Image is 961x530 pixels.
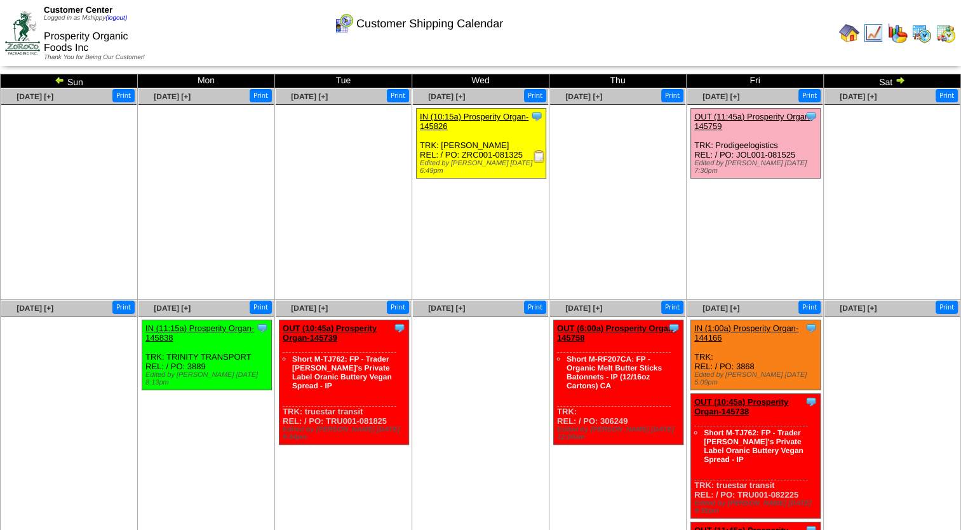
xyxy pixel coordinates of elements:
[393,322,406,334] img: Tooltip
[567,355,662,390] a: Short M-RF207CA: FP - Organic Melt Butter Sticks Batonnets - IP (12/16oz Cartons) CA
[887,23,908,43] img: graph.gif
[256,322,269,334] img: Tooltip
[533,150,546,163] img: Receiving Document
[412,74,549,88] td: Wed
[798,89,821,102] button: Print
[798,301,821,314] button: Print
[387,301,409,314] button: Print
[55,75,65,85] img: arrowleft.gif
[145,371,271,386] div: Edited by [PERSON_NAME] [DATE] 8:13pm
[291,304,328,313] a: [DATE] [+]
[668,322,680,334] img: Tooltip
[44,31,128,53] span: Prosperity Organic Foods Inc
[694,499,820,515] div: Edited by [PERSON_NAME] [DATE] 9:35pm
[691,320,821,390] div: TRK: REL: / PO: 3868
[428,92,465,101] a: [DATE] [+]
[839,23,859,43] img: home.gif
[840,304,877,313] a: [DATE] [+]
[805,110,817,123] img: Tooltip
[333,13,354,34] img: calendarcustomer.gif
[694,112,812,131] a: OUT (11:45a) Prosperity Organ-145759
[694,323,798,343] a: IN (1:00a) Prosperity Organ-144166
[112,301,135,314] button: Print
[911,23,932,43] img: calendarprod.gif
[250,89,272,102] button: Print
[691,109,821,179] div: TRK: Prodigeelogistics REL: / PO: JOL001-081525
[524,89,546,102] button: Print
[387,89,409,102] button: Print
[805,322,817,334] img: Tooltip
[530,110,543,123] img: Tooltip
[691,394,821,519] div: TRK: truestar transit REL: / PO: TRU001-082225
[17,92,53,101] a: [DATE] [+]
[105,15,127,22] a: (logout)
[824,74,961,88] td: Sat
[549,74,687,88] td: Thu
[44,15,127,22] span: Logged in as Mshippy
[936,301,958,314] button: Print
[275,74,412,88] td: Tue
[154,304,191,313] a: [DATE] [+]
[5,11,40,54] img: ZoRoCo_Logo(Green%26Foil)%20jpg.webp
[704,428,803,464] a: Short M-TJ762: FP - Trader [PERSON_NAME]'s Private Label Oranic Buttery Vegan Spread - IP
[694,371,820,386] div: Edited by [PERSON_NAME] [DATE] 5:09pm
[17,304,53,313] a: [DATE] [+]
[279,320,409,445] div: TRK: truestar transit REL: / PO: TRU001-081825
[420,112,528,131] a: IN (10:15a) Prosperity Organ-145826
[565,92,602,101] a: [DATE] [+]
[694,397,788,416] a: OUT (10:45a) Prosperity Organ-145738
[1,74,138,88] td: Sun
[44,54,145,61] span: Thank You for Being Our Customer!
[524,301,546,314] button: Print
[863,23,884,43] img: line_graph.gif
[428,304,465,313] a: [DATE] [+]
[805,395,817,408] img: Tooltip
[291,92,328,101] a: [DATE] [+]
[154,92,191,101] a: [DATE] [+]
[283,323,377,343] a: OUT (10:45a) Prosperity Organ-145739
[687,74,824,88] td: Fri
[554,320,683,445] div: TRK: REL: / PO: 306249
[356,17,503,31] span: Customer Shipping Calendar
[44,5,112,15] span: Customer Center
[145,323,254,343] a: IN (11:15a) Prosperity Organ-145838
[694,160,820,175] div: Edited by [PERSON_NAME] [DATE] 7:30pm
[420,160,546,175] div: Edited by [PERSON_NAME] [DATE] 6:49pm
[936,23,956,43] img: calendarinout.gif
[142,320,272,390] div: TRK: TRINITY TRANSPORT REL: / PO: 3889
[138,74,275,88] td: Mon
[702,304,739,313] a: [DATE] [+]
[840,92,877,101] a: [DATE] [+]
[250,301,272,314] button: Print
[417,109,546,179] div: TRK: [PERSON_NAME] REL: / PO: ZRC001-081325
[661,301,683,314] button: Print
[292,355,392,390] a: Short M-TJ762: FP - Trader [PERSON_NAME]'s Private Label Oranic Buttery Vegan Spread - IP
[936,89,958,102] button: Print
[557,323,676,343] a: OUT (6:00a) Prosperity Organ-145758
[557,426,683,441] div: Edited by [PERSON_NAME] [DATE] 12:00am
[702,92,739,101] a: [DATE] [+]
[283,426,408,441] div: Edited by [PERSON_NAME] [DATE] 9:34pm
[661,89,683,102] button: Print
[112,89,135,102] button: Print
[895,75,905,85] img: arrowright.gif
[565,304,602,313] a: [DATE] [+]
